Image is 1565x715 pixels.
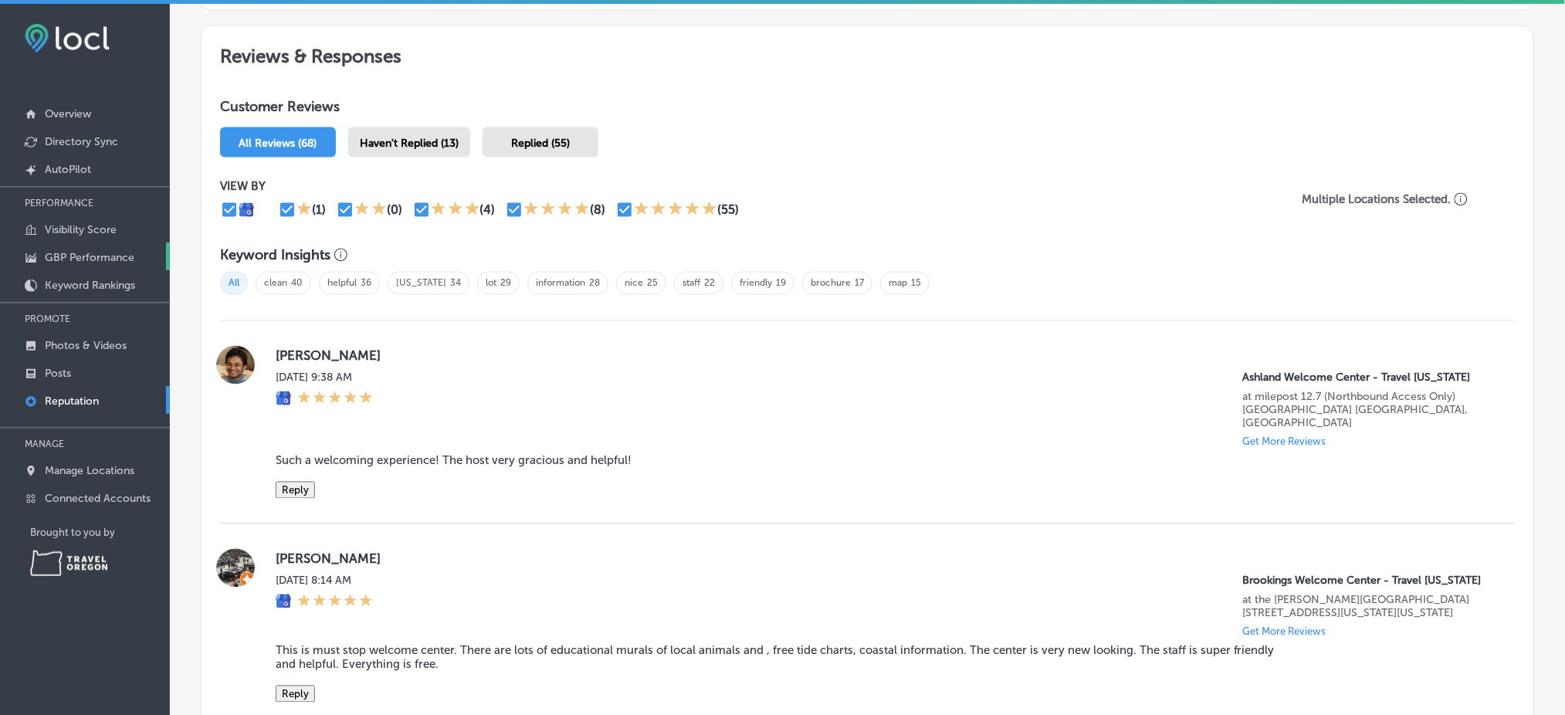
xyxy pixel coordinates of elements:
[327,278,357,289] a: helpful
[276,644,1293,672] blockquote: This is must stop welcome center. There are lots of educational murals of local animals and , fre...
[360,137,459,150] span: Haven't Replied (13)
[536,278,585,289] a: information
[220,179,1256,193] p: VIEW BY
[625,278,643,289] a: nice
[776,278,786,289] a: 19
[431,201,480,219] div: 3 Stars
[45,367,71,380] p: Posts
[811,278,851,289] a: brochure
[276,551,1490,567] label: [PERSON_NAME]
[297,391,373,408] div: 5 Stars
[911,278,921,289] a: 15
[276,482,315,499] button: Reply
[889,278,907,289] a: map
[450,278,461,289] a: 34
[647,278,658,289] a: 25
[220,272,248,295] span: All
[45,492,151,505] p: Connected Accounts
[312,202,326,217] div: (1)
[276,371,373,385] label: [DATE] 9:38 AM
[276,454,1293,468] blockquote: Such a welcoming experience! The host very gracious and helpful!
[45,163,91,176] p: AutoPilot
[354,201,387,219] div: 2 Stars
[1243,594,1490,620] p: at the Crissey Field State Recreation Site 8331 14433 Oregon Coast Highway
[30,551,107,576] img: Travel Oregon
[276,348,1490,364] label: [PERSON_NAME]
[45,395,99,408] p: Reputation
[361,278,371,289] a: 36
[45,223,117,236] p: Visibility Score
[1243,371,1490,385] p: Ashland Welcome Center - Travel Oregon
[264,278,287,289] a: clean
[589,278,600,289] a: 28
[220,98,1515,121] h1: Customer Reviews
[511,137,570,150] span: Replied (55)
[1243,391,1490,430] p: at milepost 12.7 (Northbound Access Only) Latitude: 42.1678 Longitude: -122.6527
[239,137,317,150] span: All Reviews (68)
[1302,192,1451,206] p: Multiple Locations Selected.
[45,279,135,292] p: Keyword Rankings
[30,527,170,538] p: Brought to you by
[634,201,717,219] div: 5 Stars
[396,278,446,289] a: [US_STATE]
[220,247,330,264] h3: Keyword Insights
[291,278,303,289] a: 40
[1243,436,1326,448] p: Get More Reviews
[387,202,402,217] div: (0)
[45,135,118,148] p: Directory Sync
[486,278,496,289] a: lot
[45,339,127,352] p: Photos & Videos
[45,464,134,477] p: Manage Locations
[523,201,590,219] div: 4 Stars
[500,278,511,289] a: 29
[683,278,700,289] a: staff
[202,26,1533,80] h2: Reviews & Responses
[276,574,373,588] label: [DATE] 8:14 AM
[296,201,312,219] div: 1 Star
[740,278,772,289] a: friendly
[25,24,110,53] img: fda3e92497d09a02dc62c9cd864e3231.png
[1243,626,1326,638] p: Get More Reviews
[480,202,496,217] div: (4)
[717,202,739,217] div: (55)
[276,686,315,703] button: Reply
[704,278,715,289] a: 22
[1243,574,1490,588] p: Brookings Welcome Center - Travel Oregon
[590,202,605,217] div: (8)
[855,278,864,289] a: 17
[45,107,91,120] p: Overview
[297,594,373,611] div: 5 Stars
[45,251,134,264] p: GBP Performance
